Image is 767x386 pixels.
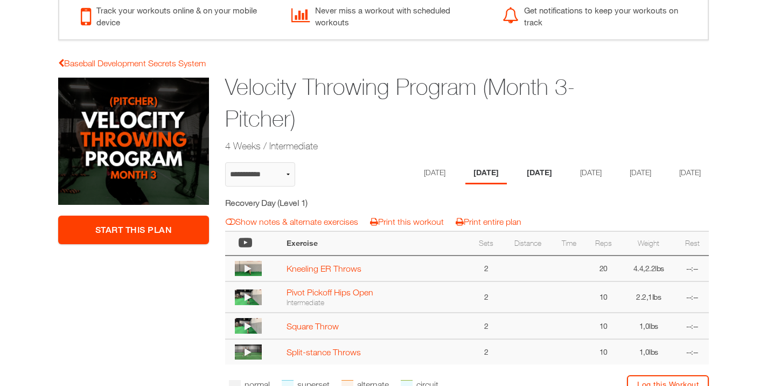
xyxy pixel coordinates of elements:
[622,281,676,313] td: 2.2,1
[235,344,262,360] img: thumbnail.png
[287,287,373,297] a: Pivot Pickoff Hips Open
[675,313,709,339] td: --:--
[225,197,417,209] h5: Recovery Day (Level 1)
[585,339,622,364] td: 10
[287,264,361,273] a: Kneeling ER Throws
[287,347,361,357] a: Split-stance Throws
[649,321,658,330] span: lbs
[585,281,622,313] td: 10
[622,256,676,281] td: 4.4,2.2
[58,58,206,68] a: Baseball Development Secrets System
[287,298,464,307] div: Intermediate
[503,231,553,256] th: Distance
[235,261,262,276] img: thumbnail.png
[58,78,209,205] img: Velocity Throwing Program (Month 3-Pitcher)
[503,2,697,29] div: Get notifications to keep your workouts on track
[675,231,709,256] th: Rest
[622,339,676,364] td: 1,0
[652,292,661,301] span: lbs
[519,162,560,184] li: Day 3
[655,264,664,273] span: lbs
[291,2,486,29] div: Never miss a workout with scheduled workouts
[470,313,503,339] td: 2
[225,139,626,153] h2: 4 Weeks / Intermediate
[585,231,622,256] th: Reps
[58,216,209,244] a: Start This Plan
[235,318,262,333] img: thumbnail.png
[225,71,626,135] h1: Velocity Throwing Program (Month 3-Pitcher)
[585,313,622,339] td: 10
[671,162,709,184] li: Day 6
[675,339,709,364] td: --:--
[281,231,470,256] th: Exercise
[470,339,503,364] td: 2
[572,162,610,184] li: Day 4
[585,256,622,281] td: 20
[552,231,585,256] th: Time
[226,217,358,226] a: Show notes & alternate exercises
[649,347,658,356] span: lbs
[287,321,339,331] a: Square Throw
[235,289,262,305] img: thumbnail.png
[416,162,454,184] li: Day 1
[456,217,521,226] a: Print entire plan
[622,313,676,339] td: 1,0
[675,281,709,313] td: --:--
[622,162,659,184] li: Day 5
[622,231,676,256] th: Weight
[370,217,444,226] a: Print this workout
[470,256,503,281] td: 2
[675,256,709,281] td: --:--
[465,162,507,184] li: Day 2
[81,2,275,29] div: Track your workouts online & on your mobile device
[470,231,503,256] th: Sets
[470,281,503,313] td: 2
